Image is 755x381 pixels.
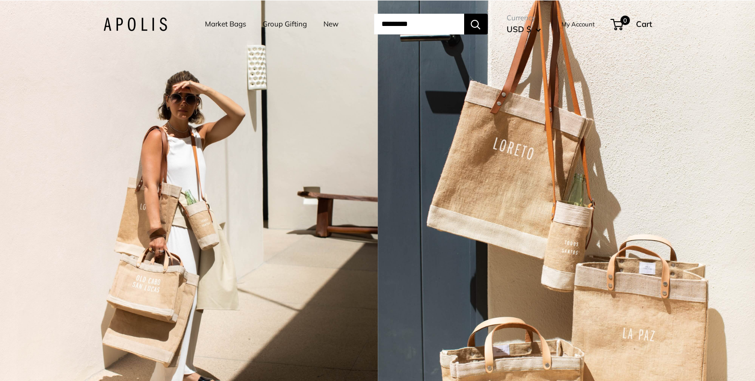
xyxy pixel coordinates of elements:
a: Market Bags [205,17,246,31]
span: 0 [620,16,629,25]
img: Apolis [103,17,167,31]
span: USD $ [507,24,531,34]
a: New [323,17,339,31]
a: 0 Cart [611,17,652,32]
a: Group Gifting [263,17,307,31]
a: My Account [561,18,595,30]
input: Search... [374,14,464,34]
span: Cart [636,19,652,29]
button: Search [464,14,488,34]
span: Currency [507,11,541,25]
button: USD $ [507,22,541,37]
